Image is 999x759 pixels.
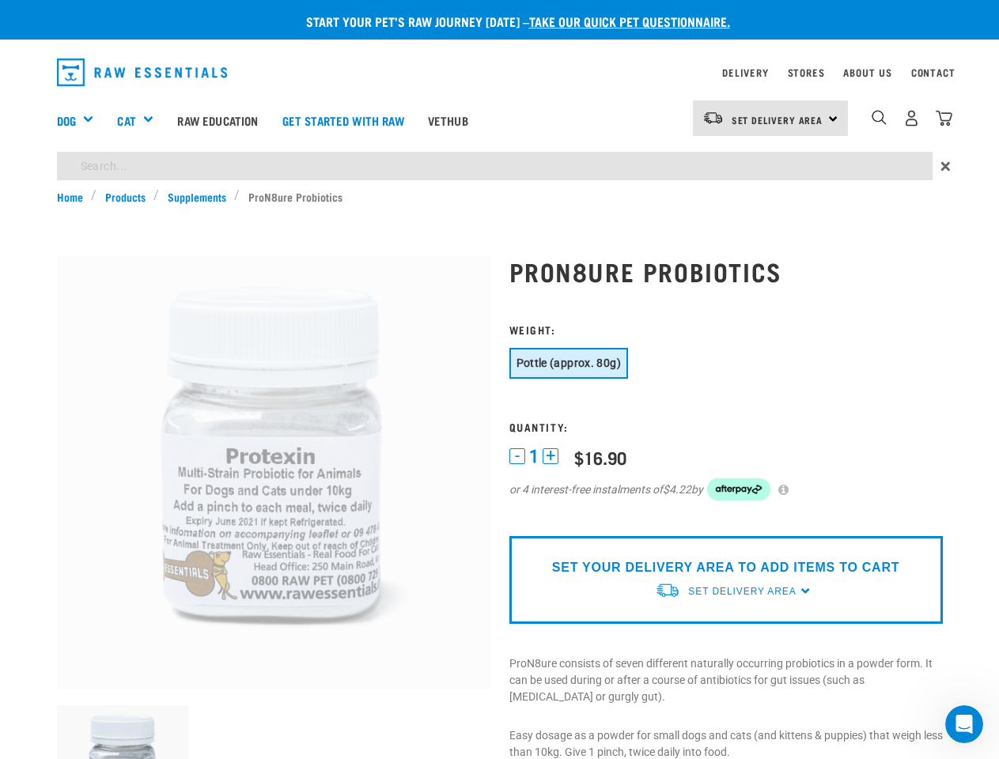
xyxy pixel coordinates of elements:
[707,478,770,500] img: Afterpay
[872,110,887,125] img: home-icon-1@2x.png
[655,582,680,599] img: van-moving.png
[165,89,270,152] a: Raw Education
[788,70,825,75] a: Stores
[57,188,943,205] nav: breadcrumbs
[159,188,234,205] a: Supplements
[702,111,724,125] img: van-moving.png
[416,89,480,152] a: Vethub
[509,348,628,379] button: Pottle (approx. 80g)
[509,448,525,464] button: -
[57,256,490,689] img: Plastic Bottle Of Protexin For Dogs And Cats
[543,448,558,464] button: +
[517,357,621,369] span: Pottle (approx. 80g)
[509,478,943,500] div: or 4 interest-free instalments of by
[574,447,626,467] div: $16.90
[843,70,891,75] a: About Us
[57,152,933,180] input: Search...
[688,586,796,597] span: Set Delivery Area
[271,89,416,152] a: Get started with Raw
[945,705,983,743] iframe: Intercom live chat
[57,188,92,205] a: Home
[509,323,943,335] h3: Weight:
[509,655,943,705] p: ProN8ure consists of seven different naturally occurring probiotics in a powder form. It can be u...
[552,558,899,577] p: SET YOUR DELIVERY AREA TO ADD ITEMS TO CART
[529,17,730,25] a: take our quick pet questionnaire.
[57,59,228,86] img: Raw Essentials Logo
[117,111,135,130] a: Cat
[509,257,943,285] h1: ProN8ure Probiotics
[57,111,76,130] a: Dog
[96,188,153,205] a: Products
[940,152,951,180] span: ×
[936,110,952,126] img: home-icon@2x.png
[722,70,768,75] a: Delivery
[663,481,691,498] span: $4.22
[732,117,823,123] span: Set Delivery Area
[44,52,955,93] nav: dropdown navigation
[903,110,920,126] img: user.png
[529,448,539,465] span: 1
[509,421,943,432] h3: Quantity:
[911,70,955,75] a: Contact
